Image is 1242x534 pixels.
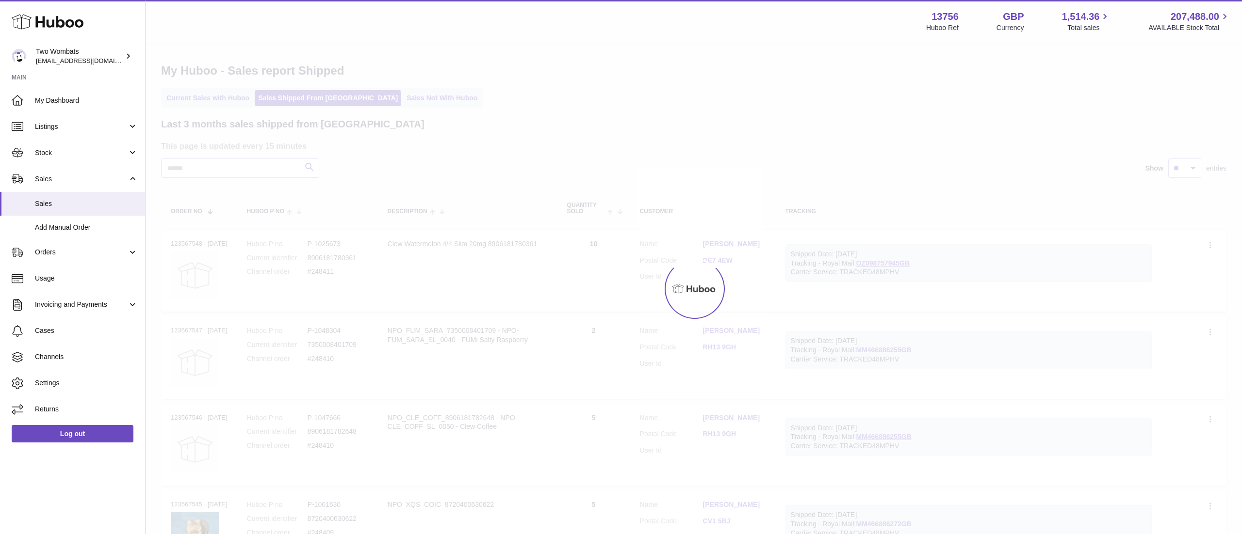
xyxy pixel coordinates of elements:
[35,300,128,309] span: Invoicing and Payments
[12,49,26,63] img: internalAdmin-13756@internal.huboo.com
[35,223,138,232] span: Add Manual Order
[1148,10,1230,32] a: 207,488.00 AVAILABLE Stock Total
[35,405,138,414] span: Returns
[1062,10,1111,32] a: 1,514.36 Total sales
[926,23,959,32] div: Huboo Ref
[12,425,133,442] a: Log out
[35,122,128,131] span: Listings
[35,96,138,105] span: My Dashboard
[1067,23,1111,32] span: Total sales
[35,174,128,184] span: Sales
[1003,10,1024,23] strong: GBP
[35,148,128,157] span: Stock
[36,57,143,64] span: [EMAIL_ADDRESS][DOMAIN_NAME]
[35,199,138,208] span: Sales
[1148,23,1230,32] span: AVAILABLE Stock Total
[35,248,128,257] span: Orders
[35,352,138,361] span: Channels
[1062,10,1100,23] span: 1,514.36
[36,47,123,65] div: Two Wombats
[1171,10,1219,23] span: 207,488.00
[35,326,138,335] span: Cases
[931,10,959,23] strong: 13756
[35,378,138,388] span: Settings
[997,23,1024,32] div: Currency
[35,274,138,283] span: Usage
